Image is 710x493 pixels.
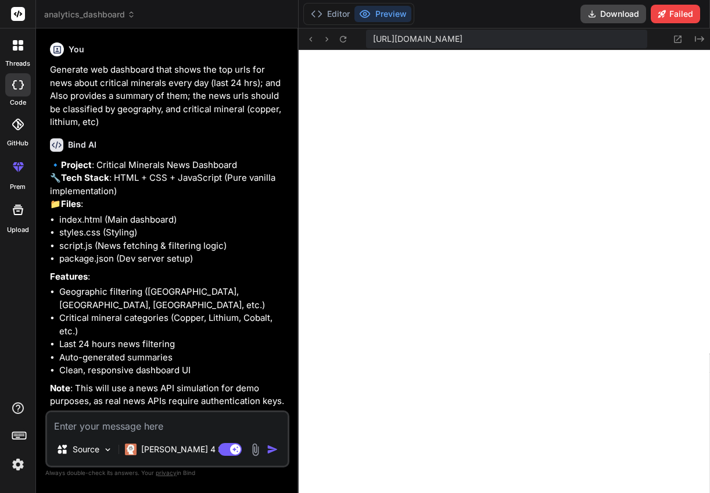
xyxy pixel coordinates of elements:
p: : [50,270,287,284]
label: code [10,98,26,108]
button: Preview [354,6,411,22]
img: settings [8,455,28,474]
p: Source [73,444,99,455]
li: script.js (News fetching & filtering logic) [59,240,287,253]
strong: Files [61,198,81,209]
p: Always double-check its answers. Your in Bind [45,467,289,478]
strong: Features [50,271,88,282]
p: Generate web dashboard that shows the top urls for news about critical minerals every day (last 2... [50,63,287,129]
strong: Project [61,159,92,170]
label: threads [5,59,30,69]
img: icon [267,444,278,455]
label: Upload [7,225,29,235]
li: package.json (Dev server setup) [59,252,287,266]
button: Editor [306,6,354,22]
p: : This will use a news API simulation for demo purposes, as real news APIs require authentication... [50,382,287,408]
button: Download [580,5,646,23]
strong: Tech Stack [61,172,109,183]
label: GitHub [7,138,28,148]
h6: Bind AI [68,139,96,151]
li: Critical mineral categories (Copper, Lithium, Cobalt, etc.) [59,312,287,338]
li: Geographic filtering ([GEOGRAPHIC_DATA], [GEOGRAPHIC_DATA], [GEOGRAPHIC_DATA], etc.) [59,285,287,312]
li: Clean, responsive dashboard UI [59,364,287,377]
button: Failed [651,5,700,23]
span: privacy [156,469,177,476]
span: [URL][DOMAIN_NAME] [373,33,462,45]
p: [PERSON_NAME] 4 S.. [141,444,228,455]
p: 🔹 : Critical Minerals News Dashboard 🔧 : HTML + CSS + JavaScript (Pure vanilla implementation) 📁 : [50,159,287,211]
img: Pick Models [103,445,113,455]
li: Last 24 hours news filtering [59,338,287,351]
h6: You [69,44,84,55]
li: Auto-generated summaries [59,351,287,365]
li: styles.css (Styling) [59,226,287,240]
span: analytics_dashboard [44,9,135,20]
strong: Note [50,383,70,394]
label: prem [10,182,26,192]
img: Claude 4 Sonnet [125,444,137,455]
li: index.html (Main dashboard) [59,213,287,227]
img: attachment [249,443,262,456]
iframe: Preview [299,50,710,493]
